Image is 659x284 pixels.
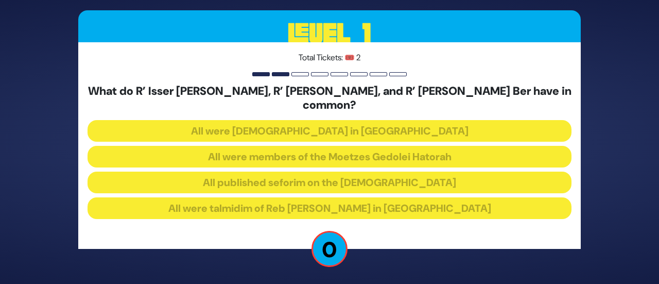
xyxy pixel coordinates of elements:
button: All were talmidim of Reb [PERSON_NAME] in [GEOGRAPHIC_DATA] [88,197,571,219]
p: Total Tickets: 🎟️ 2 [88,52,571,64]
button: All were members of the Moetzes Gedolei Hatorah [88,146,571,168]
h5: What do R’ Isser [PERSON_NAME], R’ [PERSON_NAME], and R’ [PERSON_NAME] Ber have in common? [88,85,571,112]
p: 0 [311,231,348,267]
button: All published seforim on the [DEMOGRAPHIC_DATA] [88,172,571,193]
h3: Level 1 [78,10,581,57]
button: All were [DEMOGRAPHIC_DATA] in [GEOGRAPHIC_DATA] [88,120,571,142]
